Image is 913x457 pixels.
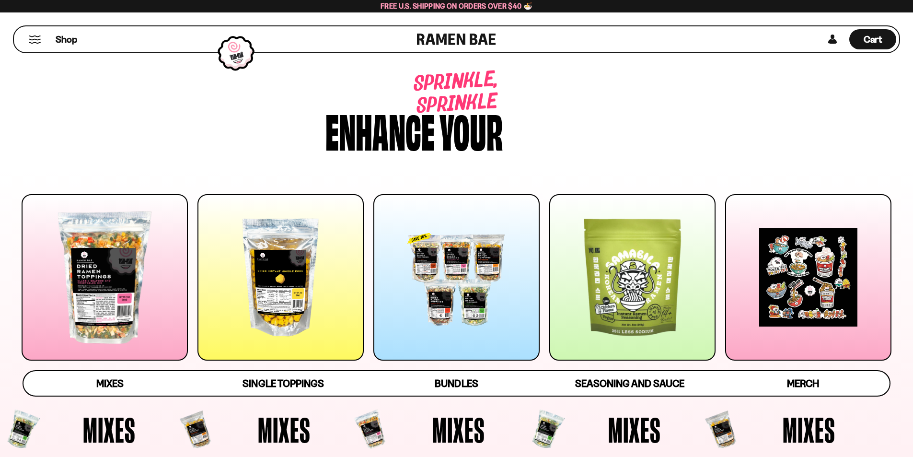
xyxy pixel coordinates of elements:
span: Single Toppings [243,377,324,389]
div: Enhance [325,107,435,152]
div: Cart [849,26,896,52]
a: Mixes [23,371,196,396]
a: Single Toppings [196,371,370,396]
a: Seasoning and Sauce [543,371,716,396]
span: Mixes [783,412,835,447]
button: Mobile Menu Trigger [28,35,41,44]
span: Bundles [435,377,478,389]
span: Mixes [258,412,311,447]
span: Seasoning and Sauce [575,377,684,389]
a: Bundles [370,371,543,396]
span: Merch [787,377,819,389]
span: Mixes [432,412,485,447]
div: your [439,107,503,152]
span: Shop [56,33,77,46]
span: Mixes [83,412,136,447]
span: Cart [864,34,882,45]
span: Mixes [96,377,124,389]
a: Merch [717,371,890,396]
span: Free U.S. Shipping on Orders over $40 🍜 [381,1,532,11]
span: Mixes [608,412,661,447]
a: Shop [56,29,77,49]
